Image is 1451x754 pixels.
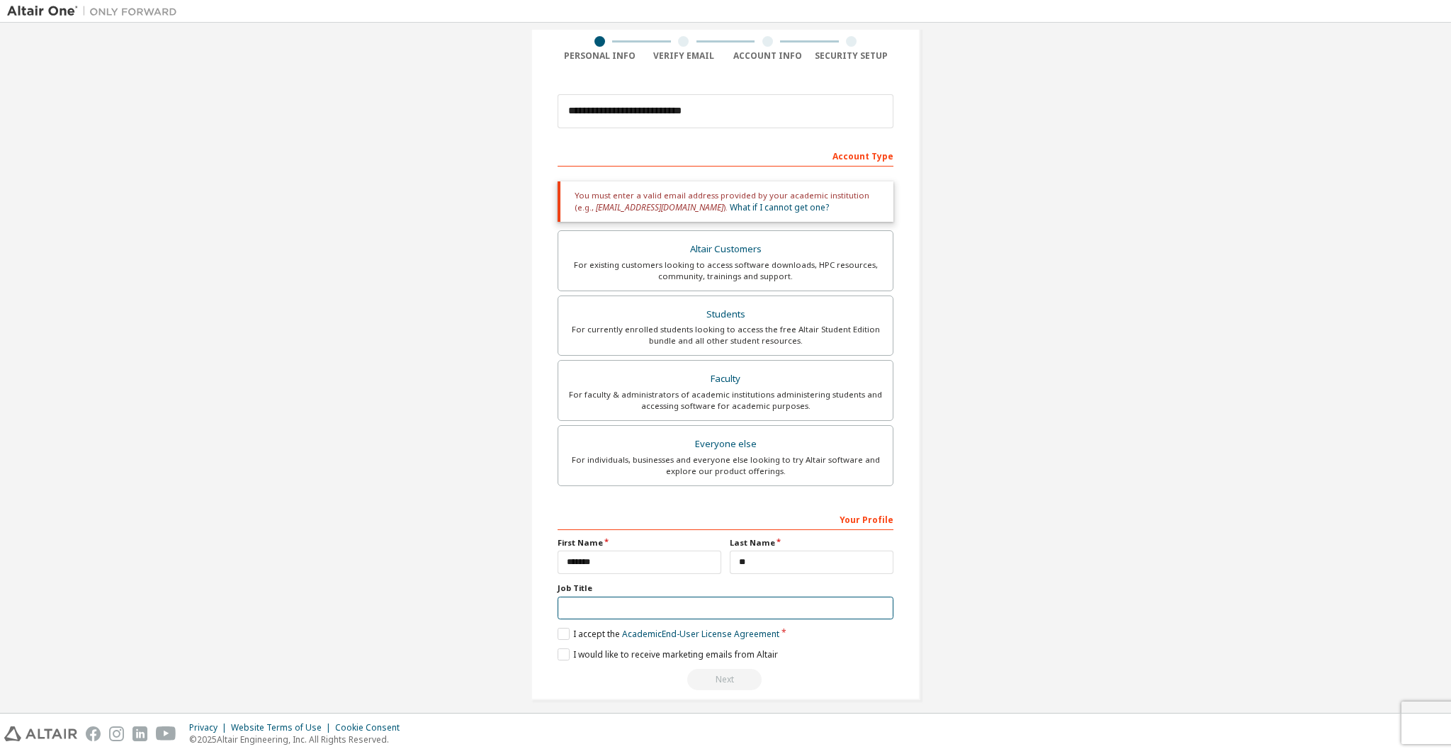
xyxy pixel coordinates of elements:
div: For currently enrolled students looking to access the free Altair Student Edition bundle and all ... [567,324,884,347]
div: You must enter a valid email address provided by your academic institution (e.g., ). [558,181,893,222]
div: Security Setup [810,50,894,62]
p: © 2025 Altair Engineering, Inc. All Rights Reserved. [189,733,408,745]
label: I would like to receive marketing emails from Altair [558,648,778,660]
a: Academic End-User License Agreement [622,628,779,640]
div: Altair Customers [567,240,884,259]
div: Faculty [567,369,884,389]
a: What if I cannot get one? [730,201,829,213]
div: Account Info [725,50,810,62]
div: Verify Email [642,50,726,62]
label: Last Name [730,537,893,548]
div: Website Terms of Use [231,722,335,733]
img: youtube.svg [156,726,176,741]
div: Account Type [558,144,893,167]
div: Your Profile [558,507,893,530]
label: Job Title [558,583,893,594]
span: [EMAIL_ADDRESS][DOMAIN_NAME] [596,201,723,213]
label: First Name [558,537,721,548]
div: Students [567,305,884,325]
div: Everyone else [567,434,884,454]
div: For existing customers looking to access software downloads, HPC resources, community, trainings ... [567,259,884,282]
div: You need to provide your academic email [558,669,893,690]
img: altair_logo.svg [4,726,77,741]
label: I accept the [558,628,779,640]
img: instagram.svg [109,726,124,741]
div: Cookie Consent [335,722,408,733]
div: For faculty & administrators of academic institutions administering students and accessing softwa... [567,389,884,412]
img: facebook.svg [86,726,101,741]
div: Privacy [189,722,231,733]
div: For individuals, businesses and everyone else looking to try Altair software and explore our prod... [567,454,884,477]
img: linkedin.svg [132,726,147,741]
div: Personal Info [558,50,642,62]
img: Altair One [7,4,184,18]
